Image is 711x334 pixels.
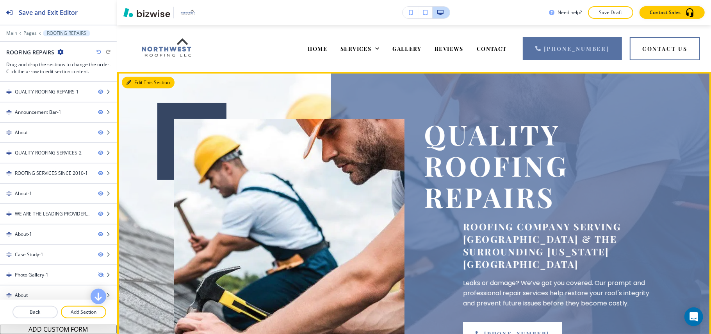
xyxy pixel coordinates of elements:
img: Drag [6,110,12,115]
p: ROOFING REPAIRS [47,31,86,36]
h5: Roofing Company Serving [GEOGRAPHIC_DATA] & the Surrounding [US_STATE][GEOGRAPHIC_DATA] [463,220,654,270]
p: Leaks or damage? We’ve got you covered. Our prompt and professional repair services help restore ... [463,278,654,308]
button: Edit This Section [122,77,175,88]
img: Drag [6,89,12,95]
p: Save Draft [598,9,623,16]
div: About-1 [15,231,32,238]
div: About [15,292,28,299]
button: Save Draft [588,6,633,19]
span: HOME [308,45,328,52]
div: About [15,129,28,136]
p: Back [13,309,57,316]
img: Drag [6,130,12,135]
img: Drag [6,171,12,176]
h1: QUALITY ROOFING REPAIRS [424,119,654,212]
div: Open Intercom Messenger [684,307,703,326]
img: Bizwise Logo [123,8,170,17]
a: [PHONE_NUMBER] [523,37,622,60]
img: Drag [6,211,12,217]
span: CONTACT [477,45,507,52]
img: Drag [6,272,12,278]
span: REVIEWS [435,45,463,52]
div: ROOFING SERVICES SINCE 2010-1 [15,170,88,177]
button: Back [12,306,58,318]
img: Drag [6,232,12,237]
span: GALLERY [392,45,421,52]
button: Main [6,31,17,36]
div: WE ARE THE LEADING PROVIDERS-1 [15,210,92,217]
img: Drag [6,293,12,298]
div: About-1 [15,190,32,197]
h2: ROOFING REPAIRS [6,48,54,56]
img: Drag [6,252,12,257]
div: SERVICES [340,45,379,52]
div: Case Study-1 [15,251,43,258]
h2: Save and Exit Editor [19,8,78,17]
p: Add Section [62,309,105,316]
img: Your Logo [177,8,198,17]
img: Drag [6,191,12,196]
button: Contact Us [630,37,700,60]
button: Pages [23,31,37,36]
h3: Drag and drop the sections to change the order. Click the arrow to edit section content. [6,61,110,75]
div: Photo Gallery-1 [15,271,48,278]
div: QUALITY ROOFING SERVICES-2 [15,149,82,156]
button: Contact Sales [640,6,705,19]
div: Announcement Bar-1 [15,109,61,116]
span: SERVICES [340,45,371,52]
button: Add Section [61,306,106,318]
p: Contact Sales [650,9,681,16]
img: Northwest Roofing [129,32,204,65]
img: Drag [6,150,12,156]
div: QUALITY ROOFING REPAIRS-1 [15,88,79,95]
h3: Need help? [558,9,582,16]
button: ROOFING REPAIRS [43,30,90,36]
